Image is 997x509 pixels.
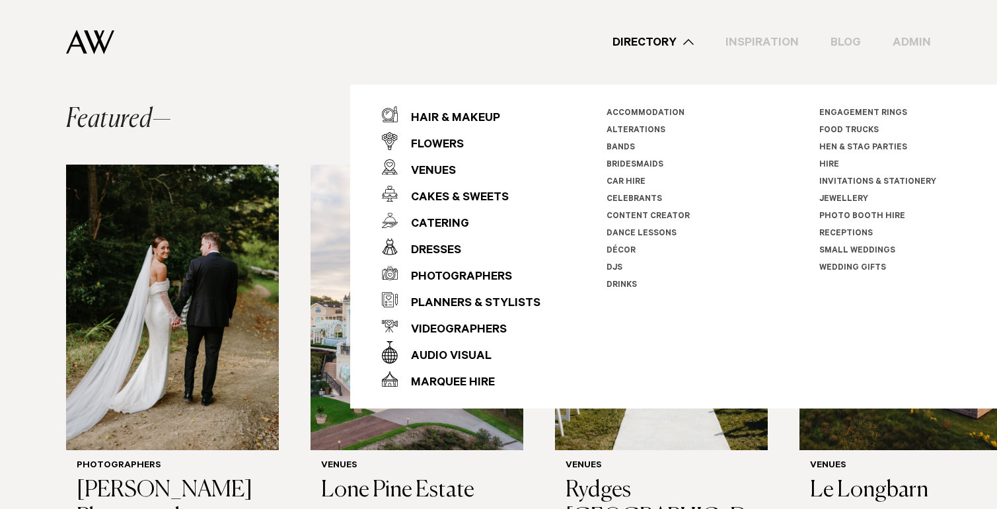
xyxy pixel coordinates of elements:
div: Marquee Hire [398,370,495,397]
a: Audio Visual [382,339,540,366]
a: Invitations & Stationery [819,178,936,187]
a: Décor [607,247,636,256]
div: Catering [398,212,469,238]
a: Catering [382,207,540,233]
a: Dresses [382,233,540,260]
div: Audio Visual [398,344,492,370]
a: Food Trucks [819,126,879,136]
div: Videographers [398,317,507,344]
a: Directory [597,34,710,52]
a: Photographers [382,260,540,286]
a: Hire [819,161,839,170]
img: Auckland Weddings Logo [66,30,114,54]
a: Venues [382,154,540,180]
a: DJs [607,264,622,273]
a: Receptions [819,229,873,239]
a: Cakes & Sweets [382,180,540,207]
h6: Venues [566,461,757,472]
a: Photo Booth Hire [819,212,905,221]
a: Planners & Stylists [382,286,540,313]
a: Wedding Gifts [819,264,886,273]
h6: Venues [321,461,513,472]
h3: Lone Pine Estate [321,477,513,504]
a: Accommodation [607,109,684,118]
a: Car Hire [607,178,646,187]
a: Admin [877,34,947,52]
a: Alterations [607,126,665,136]
a: Hair & Makeup [382,101,540,128]
a: Dance Lessons [607,229,677,239]
a: Engagement Rings [819,109,907,118]
div: Cakes & Sweets [398,185,509,212]
img: Auckland Weddings Photographers | Ethan Lowry Photography [66,165,279,450]
a: Content Creator [607,212,690,221]
a: Drinks [607,281,637,290]
a: Videographers [382,313,540,339]
a: Inspiration [710,34,815,52]
img: Exterior view of Lone Pine Estate [311,165,523,450]
h2: Featured [66,106,172,133]
div: Hair & Makeup [398,106,500,132]
a: Marquee Hire [382,366,540,392]
a: Bands [607,143,635,153]
a: Celebrants [607,195,662,204]
a: Blog [815,34,877,52]
a: Flowers [382,128,540,154]
div: Planners & Stylists [398,291,540,317]
div: Photographers [398,264,512,291]
a: Jewellery [819,195,868,204]
div: Venues [398,159,456,185]
a: Small Weddings [819,247,895,256]
h6: Photographers [77,461,268,472]
div: Dresses [398,238,461,264]
div: Flowers [398,132,464,159]
a: Bridesmaids [607,161,663,170]
a: Hen & Stag Parties [819,143,907,153]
